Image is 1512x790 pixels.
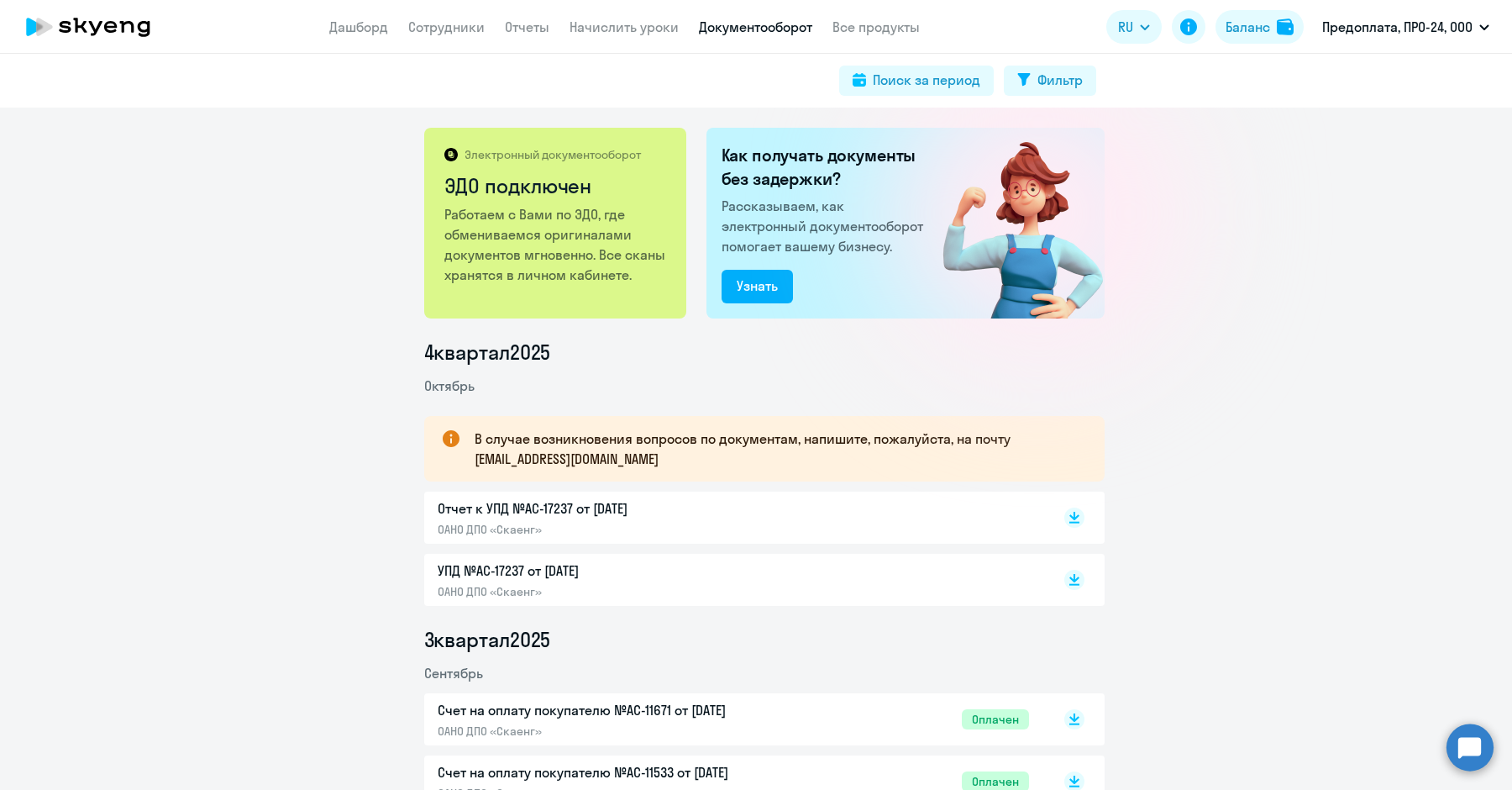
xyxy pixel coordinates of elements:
button: Поиск за период [839,66,994,96]
p: Отчет к УПД №AC-17237 от [DATE] [438,498,790,519]
p: Счет на оплату покупателю №AC-11671 от [DATE] [438,700,790,720]
a: Документооборот [699,18,812,35]
h2: ЭДО подключен [444,172,669,199]
p: Предоплата, ПРО-24, ООО [1322,17,1473,37]
p: ОАНО ДПО «Скаенг» [438,584,790,599]
p: В случае возникновения вопросов по документам, напишите, пожалуйста, на почту [EMAIL_ADDRESS][DOM... [475,429,1074,469]
a: Начислить уроки [570,18,679,35]
img: connected [916,128,1105,319]
span: Сентябрь [424,665,483,682]
li: 4 квартал 2025 [424,339,1105,366]
p: Рассказываем, как электронный документооборот помогает вашему бизнесу. [722,196,930,256]
p: Счет на оплату покупателю №AC-11533 от [DATE] [438,762,790,782]
span: RU [1118,17,1133,37]
img: balance [1277,18,1294,35]
a: Отчет к УПД №AC-17237 от [DATE]ОАНО ДПО «Скаенг» [438,498,1029,537]
a: Все продукты [832,18,920,35]
button: Предоплата, ПРО-24, ООО [1314,7,1498,47]
a: Дашборд [329,18,388,35]
div: Фильтр [1037,70,1083,90]
div: Поиск за период [873,70,980,90]
button: RU [1106,10,1162,44]
p: Электронный документооборот [465,147,641,162]
a: Счет на оплату покупателю №AC-11671 от [DATE]ОАНО ДПО «Скаенг»Оплачен [438,700,1029,739]
button: Балансbalance [1215,10,1304,44]
div: Баланс [1226,17,1270,37]
a: Отчеты [505,18,549,35]
p: Работаем с Вами по ЭДО, где обмениваемся оригиналами документов мгновенно. Все сканы хранятся в л... [444,204,669,285]
span: Оплачен [962,709,1029,729]
a: УПД №AC-17237 от [DATE]ОАНО ДПО «Скаенг» [438,561,1029,599]
a: Сотрудники [408,18,485,35]
p: УПД №AC-17237 от [DATE] [438,561,790,581]
p: ОАНО ДПО «Скаенг» [438,724,790,739]
h2: Как получать документы без задержки? [722,144,930,191]
div: Узнать [737,276,778,296]
p: ОАНО ДПО «Скаенг» [438,522,790,537]
li: 3 квартал 2025 [424,626,1105,653]
span: Октябрь [424,377,475,394]
button: Фильтр [1004,66,1096,96]
button: Узнать [722,270,793,303]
